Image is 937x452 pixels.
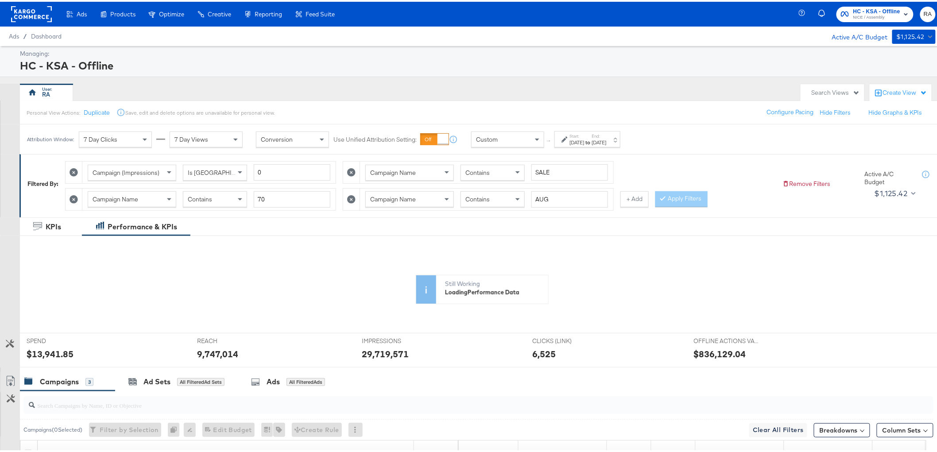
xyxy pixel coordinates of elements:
[865,168,914,185] div: Active A/C Budget
[27,108,80,115] div: Personal View Actions:
[823,28,888,41] div: Active A/C Budget
[20,56,933,71] div: HC - KSA - Offline
[620,189,649,205] button: + Add
[897,30,925,41] div: $1,125.42
[465,193,490,201] span: Contains
[761,103,820,119] button: Configure Pacing
[749,421,807,436] button: Clear All Filters
[125,108,275,115] div: Save, edit and delete options are unavailable for personal view.
[93,193,138,201] span: Campaign Name
[261,134,293,142] span: Conversion
[85,376,93,384] div: 3
[570,137,585,144] div: [DATE]
[40,375,79,385] div: Campaigns
[836,5,914,20] button: HC - KSA - OfflineNICE / Assembly
[159,9,184,16] span: Optimize
[31,31,62,38] a: Dashboard
[570,131,585,137] label: Start:
[370,193,416,201] span: Campaign Name
[871,185,918,199] button: $1,125.42
[27,135,74,141] div: Attribution Window:
[108,220,177,230] div: Performance & KPIs
[924,8,932,18] span: RA
[254,189,330,206] input: Enter a search term
[465,167,490,175] span: Contains
[177,376,225,384] div: All Filtered Ad Sets
[476,134,498,142] span: Custom
[110,9,136,16] span: Products
[35,391,849,409] input: Search Campaigns by Name, ID or Objective
[168,421,184,435] div: 0
[753,423,804,434] span: Clear All Filters
[592,131,607,137] label: End:
[333,134,417,142] label: Use Unified Attribution Setting:
[254,162,330,179] input: Enter a number
[883,87,927,96] div: Create View
[208,9,231,16] span: Creative
[46,220,61,230] div: KPIs
[875,185,908,198] div: $1,125.42
[531,189,608,206] input: Enter a search term
[93,167,159,175] span: Campaign (Impressions)
[188,167,256,175] span: Is [GEOGRAPHIC_DATA]
[43,89,50,97] div: RA
[255,9,282,16] span: Reporting
[814,421,870,436] button: Breakdowns
[545,138,554,141] span: ↑
[267,375,280,385] div: Ads
[27,178,58,186] div: Filtered By:
[23,424,82,432] div: Campaigns ( 0 Selected)
[782,178,831,186] button: Remove Filters
[812,87,860,95] div: Search Views
[869,107,922,115] button: Hide Graphs & KPIs
[9,31,19,38] span: Ads
[920,5,936,20] button: RA
[188,193,212,201] span: Contains
[306,9,335,16] span: Feed Suite
[20,48,933,56] div: Managing:
[287,376,325,384] div: All Filtered Ads
[174,134,208,142] span: 7 Day Views
[143,375,170,385] div: Ad Sets
[370,167,416,175] span: Campaign Name
[531,162,608,179] input: Enter a search term
[892,28,936,42] button: $1,125.42
[84,107,110,115] button: Duplicate
[853,12,900,19] span: NICE / Assembly
[592,137,607,144] div: [DATE]
[585,137,592,144] strong: to
[84,134,117,142] span: 7 Day Clicks
[820,107,851,115] button: Hide Filters
[77,9,87,16] span: Ads
[19,31,31,38] span: /
[877,421,933,436] button: Column Sets
[853,5,900,15] span: HC - KSA - Offline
